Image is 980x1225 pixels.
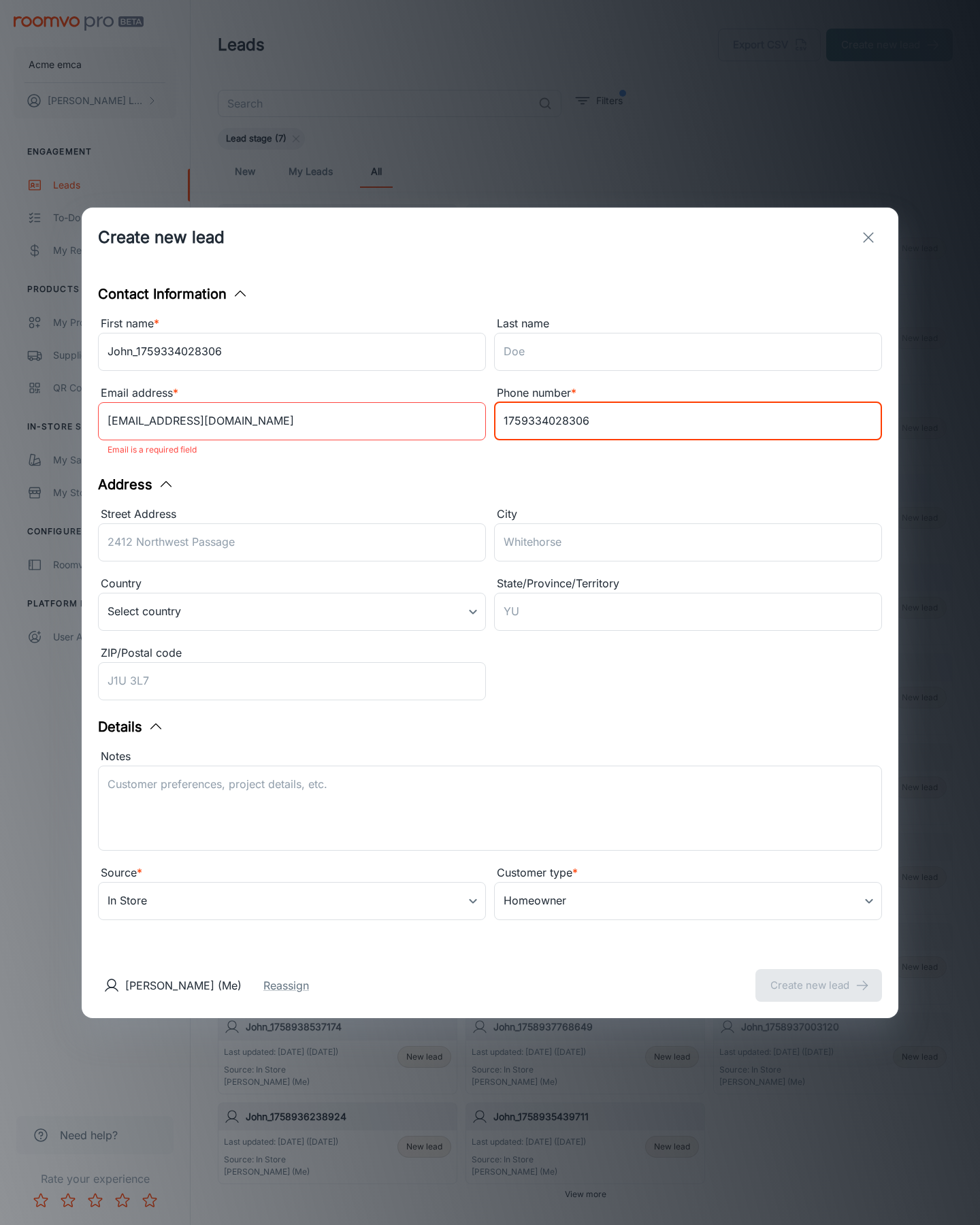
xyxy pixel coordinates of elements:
div: ZIP/Postal code [98,644,486,662]
input: +1 439-123-4567 [494,402,882,440]
button: Address [98,474,174,495]
div: Select country [98,593,486,631]
div: State/Province/Territory [494,575,882,593]
h1: Create new lead [98,225,225,250]
button: Details [98,717,164,737]
input: YU [494,593,882,631]
div: Street Address [98,506,486,523]
button: exit [855,224,882,251]
div: In Store [98,882,486,920]
input: Whitehorse [494,523,882,561]
div: First name [98,315,486,333]
input: J1U 3L7 [98,662,486,700]
div: Customer type [494,864,882,882]
input: John [98,333,486,371]
button: Contact Information [98,284,248,304]
div: Source [98,864,486,882]
input: myname@example.com [98,402,486,440]
div: Phone number [494,385,882,402]
div: Country [98,575,486,593]
input: Doe [494,333,882,371]
div: Email address [98,385,486,402]
div: Homeowner [494,882,882,920]
input: 2412 Northwest Passage [98,523,486,561]
div: Notes [98,748,882,766]
p: [PERSON_NAME] (Me) [125,977,242,994]
div: Last name [494,315,882,333]
p: Email is a required field [108,442,476,458]
div: City [494,506,882,523]
button: Reassign [263,977,309,994]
